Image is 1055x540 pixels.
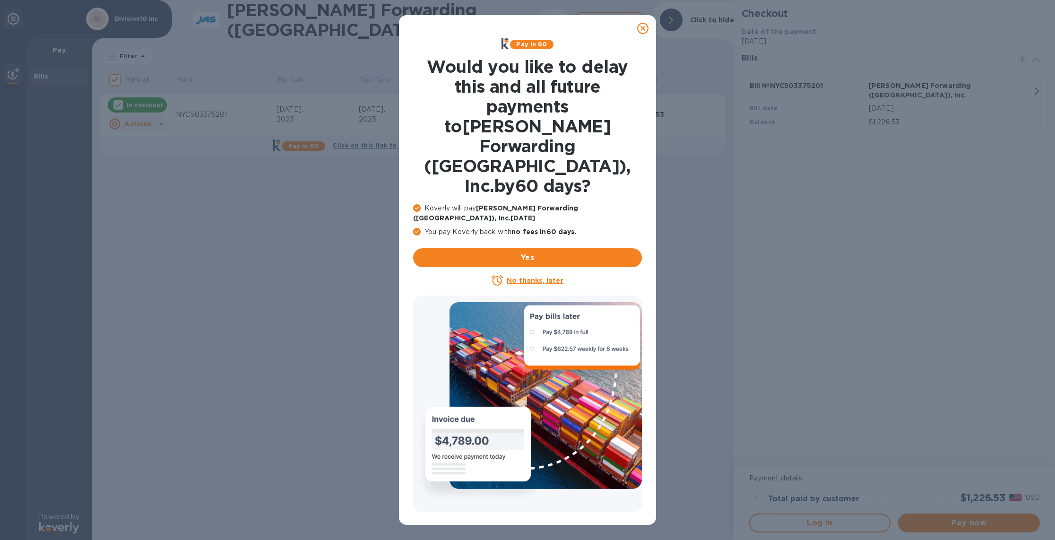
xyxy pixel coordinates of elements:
[516,41,547,48] b: Pay in 60
[413,227,642,237] p: You pay Koverly back with
[511,228,576,235] b: no fees in 60 days .
[421,252,634,263] span: Yes
[413,248,642,267] button: Yes
[507,277,563,284] u: No thanks, later
[413,57,642,196] h1: Would you like to delay this and all future payments to [PERSON_NAME] Forwarding ([GEOGRAPHIC_DAT...
[413,204,578,222] b: [PERSON_NAME] Forwarding ([GEOGRAPHIC_DATA]), Inc. [DATE]
[413,203,642,223] p: Koverly will pay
